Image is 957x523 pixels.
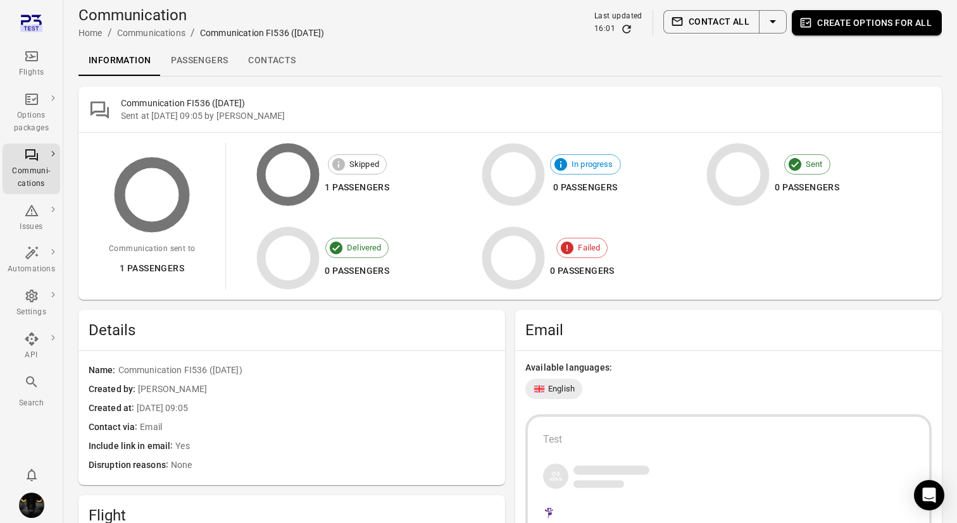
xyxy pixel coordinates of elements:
[121,97,932,109] h2: Communication FI536 ([DATE])
[200,27,324,39] div: Communication FI536 ([DATE])
[775,180,839,195] div: 0 passengers
[342,158,386,171] span: Skipped
[89,402,137,415] span: Created at
[8,306,55,319] div: Settings
[140,421,495,434] span: Email
[78,28,103,38] a: Home
[78,46,942,76] div: Local navigation
[325,180,389,195] div: 1 passengers
[175,440,495,453] span: Yes
[3,371,60,413] button: Search
[8,221,55,233] div: Issues
[3,242,60,280] a: Automations
[108,25,112,40] li: /
[792,10,942,35] button: Create options for all
[89,421,140,434] span: Contact via
[550,263,615,279] div: 0 passengers
[663,10,760,34] button: Contact all
[78,25,324,40] nav: Breadcrumbs
[3,45,60,83] a: Flights
[78,46,161,76] a: Information
[238,46,306,76] a: Contacts
[543,505,555,520] img: Company logo
[3,88,60,138] a: Options packages
[525,320,932,340] h2: Email
[548,383,575,395] span: English
[8,109,55,135] div: Options packages
[594,23,615,35] div: 16:01
[14,488,49,523] button: Iris
[3,328,60,366] a: API
[550,180,621,195] div: 0 passengers
[325,263,389,279] div: 0 passengers
[78,5,324,25] h1: Communication
[525,379,582,399] div: English
[914,480,944,510] div: Open Intercom Messenger
[663,10,787,34] div: Split button
[3,199,60,237] a: Issues
[118,364,495,378] span: Communication FI536 ([DATE])
[565,158,620,171] span: In progress
[117,28,185,38] a: Communications
[191,25,195,40] li: /
[19,493,44,518] img: images
[3,144,60,194] a: Communi-cations
[121,109,932,122] div: Sent at [DATE] 09:05 by [PERSON_NAME]
[759,10,787,34] button: Select action
[8,165,55,190] div: Communi-cations
[525,361,932,374] div: Available languages:
[109,243,195,255] div: Communication sent to
[620,23,633,35] button: Refresh data
[594,10,642,23] div: Last updated
[109,261,195,276] div: 1 passengers
[8,263,55,276] div: Automations
[8,397,55,410] div: Search
[89,458,171,472] span: Disruption reasons
[161,46,238,76] a: Passengers
[89,440,175,453] span: Include link in email
[799,158,830,171] span: Sent
[89,364,118,378] span: Name
[543,432,914,447] div: Test
[137,402,495,415] span: [DATE] 09:05
[138,383,495,397] span: [PERSON_NAME]
[89,320,495,340] span: Details
[340,242,388,254] span: Delivered
[8,66,55,79] div: Flights
[3,285,60,323] a: Settings
[571,242,607,254] span: Failed
[89,383,138,397] span: Created by
[19,462,44,488] button: Notifications
[171,458,495,472] span: None
[8,349,55,362] div: API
